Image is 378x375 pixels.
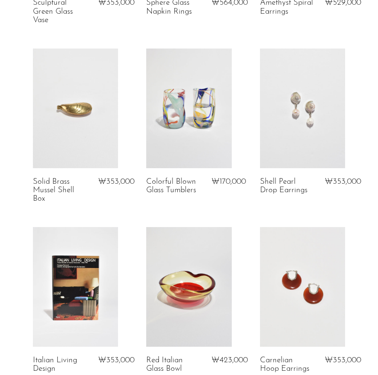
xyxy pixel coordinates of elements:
[33,178,87,204] a: Solid Brass Mussel Shell Box
[325,356,361,364] span: ₩353,000
[260,356,314,374] a: Carnelian Hoop Earrings
[98,356,134,364] span: ₩353,000
[212,178,246,186] span: ₩170,000
[146,178,200,195] a: Colorful Blown Glass Tumblers
[33,356,87,374] a: Italian Living Design
[260,178,314,195] a: Shell Pearl Drop Earrings
[98,178,134,186] span: ₩353,000
[325,178,361,186] span: ₩353,000
[146,356,200,374] a: Red Italian Glass Bowl
[212,356,248,364] span: ₩423,000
